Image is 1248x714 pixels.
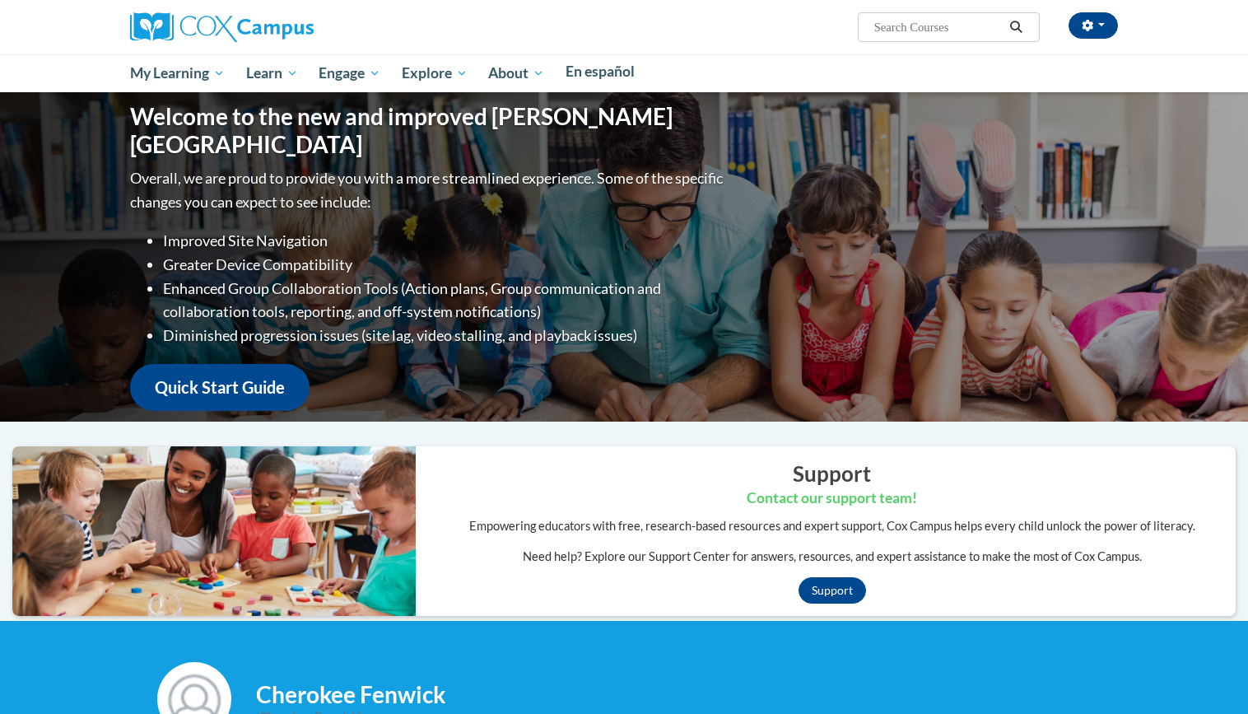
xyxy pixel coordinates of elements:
a: My Learning [119,54,235,92]
h1: Welcome to the new and improved [PERSON_NAME][GEOGRAPHIC_DATA] [130,103,727,158]
a: Explore [391,54,478,92]
i:  [1009,21,1024,34]
span: Learn [246,63,298,83]
span: En español [566,63,635,80]
h4: Cherokee Fenwick [256,681,1092,709]
input: Search Courses [873,17,1004,37]
button: Search [1004,17,1029,37]
p: Overall, we are proud to provide you with a more streamlined experience. Some of the specific cha... [130,166,727,214]
a: Cox Campus [130,19,314,33]
span: About [488,63,544,83]
li: Diminished progression issues (site lag, video stalling, and playback issues) [163,324,727,348]
div: Main menu [105,54,1143,92]
a: Quick Start Guide [130,364,310,411]
span: My Learning [130,63,225,83]
a: Support [799,577,866,604]
img: Cox Campus [130,12,314,42]
a: Learn [235,54,309,92]
p: Need help? Explore our Support Center for answers, resources, and expert assistance to make the m... [428,548,1236,566]
p: Empowering educators with free, research-based resources and expert support, Cox Campus helps eve... [428,517,1236,535]
li: Enhanced Group Collaboration Tools (Action plans, Group communication and collaboration tools, re... [163,277,727,324]
span: Explore [402,63,468,83]
h2: Support [428,459,1236,488]
button: Account Settings [1069,12,1118,39]
li: Greater Device Compatibility [163,253,727,277]
li: Improved Site Navigation [163,229,727,253]
span: Engage [319,63,380,83]
a: About [478,54,556,92]
a: Engage [308,54,391,92]
a: En español [555,54,645,89]
h3: Contact our support team! [428,488,1236,509]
